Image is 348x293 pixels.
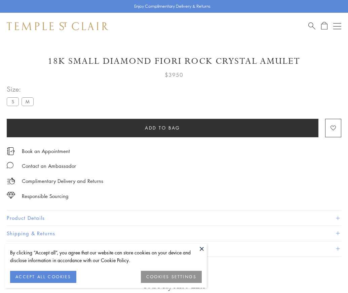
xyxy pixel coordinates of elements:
div: Responsible Sourcing [22,192,69,200]
label: S [7,97,19,106]
a: Search [308,22,315,30]
img: icon_sourcing.svg [7,192,15,199]
div: By clicking “Accept all”, you agree that our website can store cookies on your device and disclos... [10,249,202,264]
button: COOKIES SETTINGS [141,271,202,283]
img: icon_delivery.svg [7,177,15,185]
p: Complimentary Delivery and Returns [22,177,103,185]
button: Open navigation [333,22,341,30]
button: Gifting [7,241,341,256]
h1: 18K Small Diamond Fiori Rock Crystal Amulet [7,55,341,67]
span: Add to bag [145,124,180,132]
span: $3950 [165,70,183,79]
button: Shipping & Returns [7,226,341,241]
div: Contact an Ambassador [22,162,76,170]
label: M [22,97,34,106]
img: Temple St. Clair [7,22,108,30]
img: MessageIcon-01_2.svg [7,162,13,168]
span: Size: [7,84,36,95]
a: Book an Appointment [22,147,70,155]
p: Enjoy Complimentary Delivery & Returns [134,3,210,10]
a: Open Shopping Bag [321,22,327,30]
img: icon_appointment.svg [7,147,15,155]
button: Product Details [7,210,341,226]
button: Add to bag [7,119,318,137]
button: ACCEPT ALL COOKIES [10,271,76,283]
